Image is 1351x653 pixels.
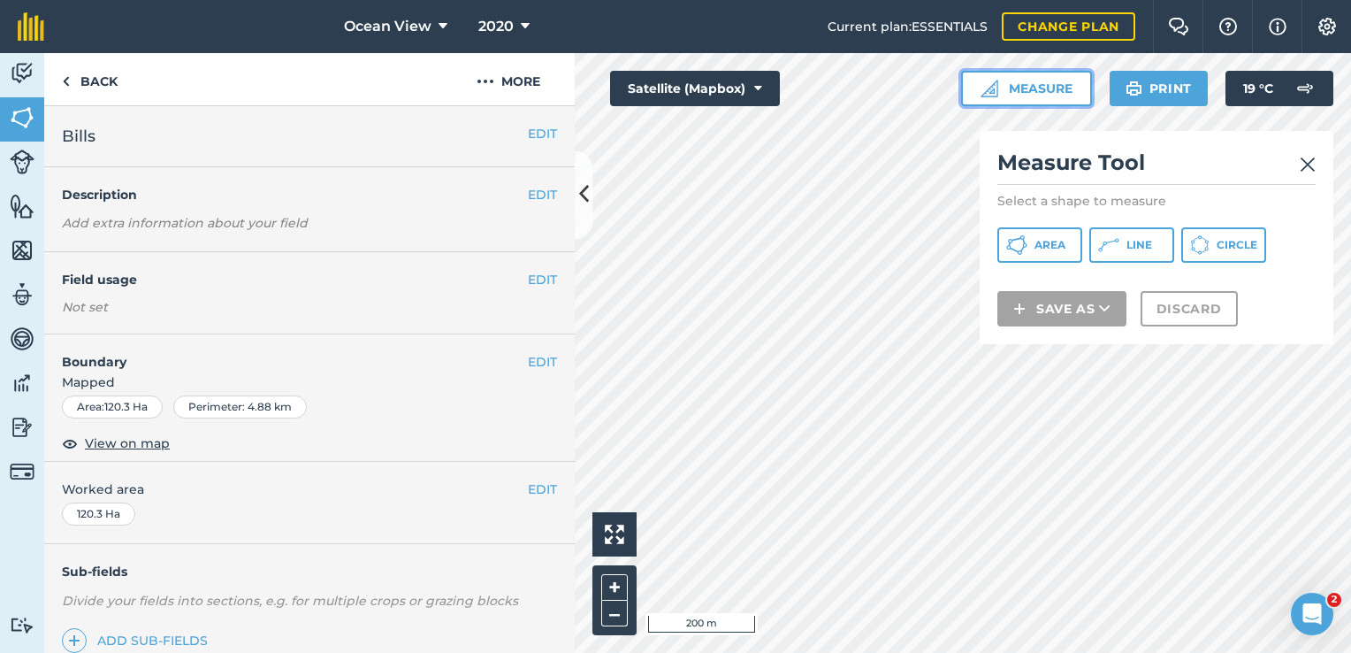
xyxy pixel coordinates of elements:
[1126,78,1142,99] img: svg+xml;base64,PHN2ZyB4bWxucz0iaHR0cDovL3d3dy53My5vcmcvMjAwMC9zdmciIHdpZHRoPSIxOSIgaGVpZ2h0PSIyNC...
[10,60,34,87] img: svg+xml;base64,PD94bWwgdmVyc2lvbj0iMS4wIiBlbmNvZGluZz0idXRmLTgiPz4KPCEtLSBHZW5lcmF0b3I6IEFkb2JlIE...
[10,150,34,174] img: svg+xml;base64,PD94bWwgdmVyc2lvbj0iMS4wIiBlbmNvZGluZz0idXRmLTgiPz4KPCEtLSBHZW5lcmF0b3I6IEFkb2JlIE...
[997,192,1316,210] p: Select a shape to measure
[1269,16,1286,37] img: svg+xml;base64,PHN2ZyB4bWxucz0iaHR0cDovL3d3dy53My5vcmcvMjAwMC9zdmciIHdpZHRoPSIxNyIgaGVpZ2h0PSIxNy...
[477,71,494,92] img: svg+xml;base64,PHN2ZyB4bWxucz0iaHR0cDovL3d3dy53My5vcmcvMjAwMC9zdmciIHdpZHRoPSIyMCIgaGVpZ2h0PSIyNC...
[62,298,557,316] div: Not set
[10,237,34,264] img: svg+xml;base64,PHN2ZyB4bWxucz0iaHR0cDovL3d3dy53My5vcmcvMjAwMC9zdmciIHdpZHRoPSI1NiIgaGVpZ2h0PSI2MC...
[62,71,70,92] img: svg+xml;base64,PHN2ZyB4bWxucz0iaHR0cDovL3d3dy53My5vcmcvMjAwMC9zdmciIHdpZHRoPSI5IiBoZWlnaHQ9IjI0Ii...
[1013,298,1026,319] img: svg+xml;base64,PHN2ZyB4bWxucz0iaHR0cDovL3d3dy53My5vcmcvMjAwMC9zdmciIHdpZHRoPSIxNCIgaGVpZ2h0PSIyNC...
[478,16,514,37] span: 2020
[601,574,628,601] button: +
[528,270,557,289] button: EDIT
[610,71,780,106] button: Satellite (Mapbox)
[62,185,557,204] h4: Description
[1141,291,1238,326] button: Discard
[62,433,170,454] button: View on map
[18,12,44,41] img: fieldmargin Logo
[10,459,34,484] img: svg+xml;base64,PD94bWwgdmVyc2lvbj0iMS4wIiBlbmNvZGluZz0idXRmLTgiPz4KPCEtLSBHZW5lcmF0b3I6IEFkb2JlIE...
[1243,71,1273,106] span: 19 ° C
[44,562,575,581] h4: Sub-fields
[1327,593,1341,607] span: 2
[10,193,34,219] img: svg+xml;base64,PHN2ZyB4bWxucz0iaHR0cDovL3d3dy53My5vcmcvMjAwMC9zdmciIHdpZHRoPSI1NiIgaGVpZ2h0PSI2MC...
[605,525,624,544] img: Four arrows, one pointing top left, one top right, one bottom right and the last bottom left
[173,396,307,419] div: Perimeter : 4.88 km
[62,215,308,231] em: Add extra information about your field
[1291,593,1333,635] iframe: Intercom live chat
[10,617,34,634] img: svg+xml;base64,PD94bWwgdmVyc2lvbj0iMS4wIiBlbmNvZGluZz0idXRmLTgiPz4KPCEtLSBHZW5lcmF0b3I6IEFkb2JlIE...
[528,352,557,372] button: EDIT
[62,628,215,653] a: Add sub-fields
[44,53,135,105] a: Back
[10,104,34,131] img: svg+xml;base64,PHN2ZyB4bWxucz0iaHR0cDovL3d3dy53My5vcmcvMjAwMC9zdmciIHdpZHRoPSI1NiIgaGVpZ2h0PSI2MC...
[442,53,575,105] button: More
[44,373,575,392] span: Mapped
[1002,12,1135,41] a: Change plan
[1089,227,1174,263] button: Line
[1168,18,1189,35] img: Two speech bubbles overlapping with the left bubble in the forefront
[68,630,80,651] img: svg+xml;base64,PHN2ZyB4bWxucz0iaHR0cDovL3d3dy53My5vcmcvMjAwMC9zdmciIHdpZHRoPSIxNCIgaGVpZ2h0PSIyNC...
[44,334,528,372] h4: Boundary
[981,80,998,97] img: Ruler icon
[1217,238,1257,252] span: Circle
[828,17,988,36] span: Current plan : ESSENTIALS
[62,503,135,526] div: 120.3 Ha
[1300,154,1316,175] img: svg+xml;base64,PHN2ZyB4bWxucz0iaHR0cDovL3d3dy53My5vcmcvMjAwMC9zdmciIHdpZHRoPSIyMiIgaGVpZ2h0PSIzMC...
[528,124,557,143] button: EDIT
[997,149,1316,185] h2: Measure Tool
[528,480,557,499] button: EDIT
[344,16,431,37] span: Ocean View
[997,227,1082,263] button: Area
[62,433,78,454] img: svg+xml;base64,PHN2ZyB4bWxucz0iaHR0cDovL3d3dy53My5vcmcvMjAwMC9zdmciIHdpZHRoPSIxOCIgaGVpZ2h0PSIyNC...
[1034,238,1065,252] span: Area
[62,480,557,499] span: Worked area
[10,370,34,396] img: svg+xml;base64,PD94bWwgdmVyc2lvbj0iMS4wIiBlbmNvZGluZz0idXRmLTgiPz4KPCEtLSBHZW5lcmF0b3I6IEFkb2JlIE...
[1287,71,1323,106] img: svg+xml;base64,PD94bWwgdmVyc2lvbj0iMS4wIiBlbmNvZGluZz0idXRmLTgiPz4KPCEtLSBHZW5lcmF0b3I6IEFkb2JlIE...
[10,414,34,441] img: svg+xml;base64,PD94bWwgdmVyc2lvbj0iMS4wIiBlbmNvZGluZz0idXRmLTgiPz4KPCEtLSBHZW5lcmF0b3I6IEFkb2JlIE...
[1110,71,1209,106] button: Print
[528,185,557,204] button: EDIT
[997,291,1126,326] button: Save as
[62,593,518,609] em: Divide your fields into sections, e.g. for multiple crops or grazing blocks
[62,124,95,149] span: Bills
[10,281,34,308] img: svg+xml;base64,PD94bWwgdmVyc2lvbj0iMS4wIiBlbmNvZGluZz0idXRmLTgiPz4KPCEtLSBHZW5lcmF0b3I6IEFkb2JlIE...
[961,71,1092,106] button: Measure
[1317,18,1338,35] img: A cog icon
[1181,227,1266,263] button: Circle
[10,326,34,352] img: svg+xml;base64,PD94bWwgdmVyc2lvbj0iMS4wIiBlbmNvZGluZz0idXRmLTgiPz4KPCEtLSBHZW5lcmF0b3I6IEFkb2JlIE...
[601,601,628,626] button: –
[1217,18,1239,35] img: A question mark icon
[1126,238,1152,252] span: Line
[62,396,163,419] div: Area : 120.3 Ha
[1225,71,1333,106] button: 19 °C
[85,434,170,453] span: View on map
[62,270,528,289] h4: Field usage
